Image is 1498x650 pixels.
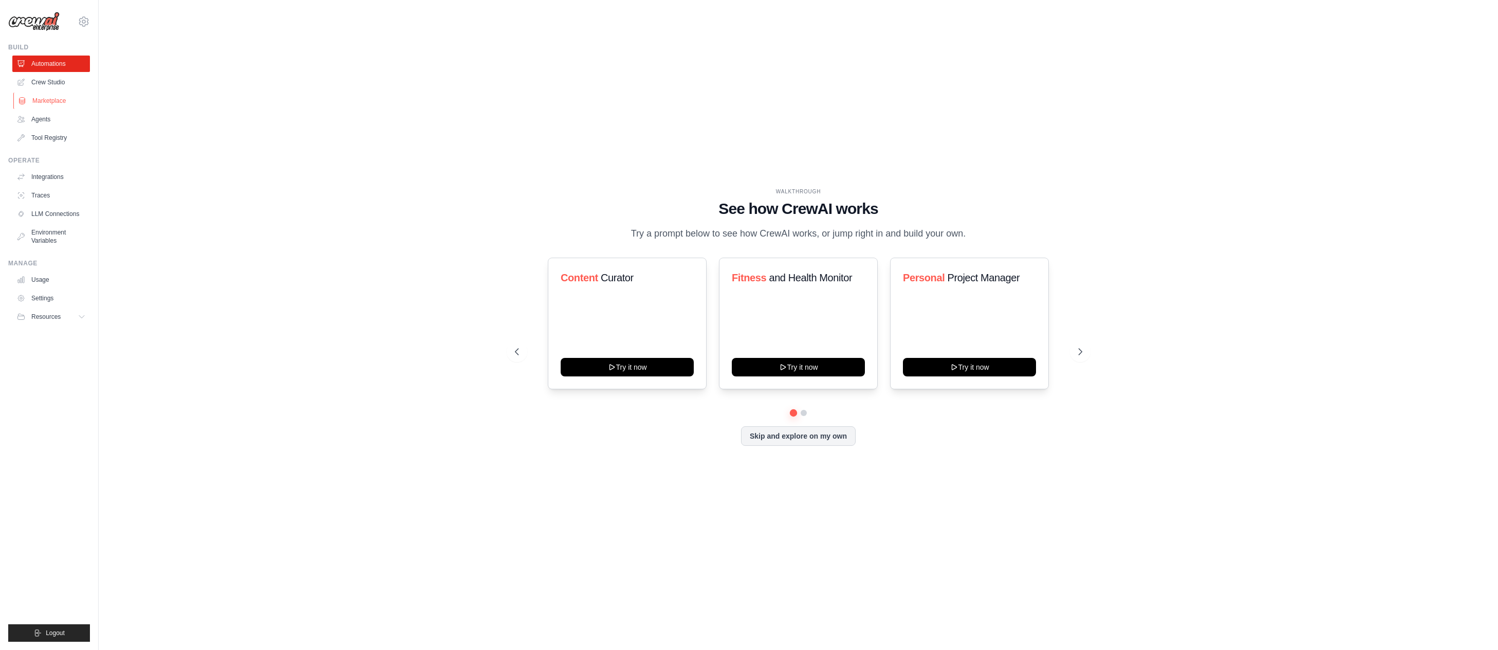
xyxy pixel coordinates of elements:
button: Logout [8,624,90,642]
span: Personal [903,272,945,283]
a: Agents [12,111,90,128]
span: Curator [600,272,633,283]
button: Skip and explore on my own [741,426,856,446]
iframe: Chat Widget [1447,601,1498,650]
button: Try it now [903,358,1036,376]
span: and Health Monitor [769,272,852,283]
button: Resources [12,309,90,325]
div: Manage [8,259,90,267]
span: Logout [46,629,65,637]
button: Try it now [561,358,694,376]
a: Marketplace [13,93,91,109]
a: Usage [12,272,90,288]
a: Crew Studio [12,74,90,91]
p: Try a prompt below to see how CrewAI works, or jump right in and build your own. [626,226,971,241]
div: Build [8,43,90,51]
span: Fitness [732,272,766,283]
a: Traces [12,187,90,204]
span: Project Manager [948,272,1020,283]
button: Try it now [732,358,865,376]
span: Content [561,272,598,283]
h1: See how CrewAI works [515,200,1082,218]
span: Resources [31,313,61,321]
img: Logo [8,12,60,31]
div: Operate [8,156,90,165]
a: Automations [12,56,90,72]
a: Integrations [12,169,90,185]
a: Tool Registry [12,130,90,146]
a: Settings [12,290,90,306]
div: WALKTHROUGH [515,188,1082,195]
a: LLM Connections [12,206,90,222]
a: Environment Variables [12,224,90,249]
